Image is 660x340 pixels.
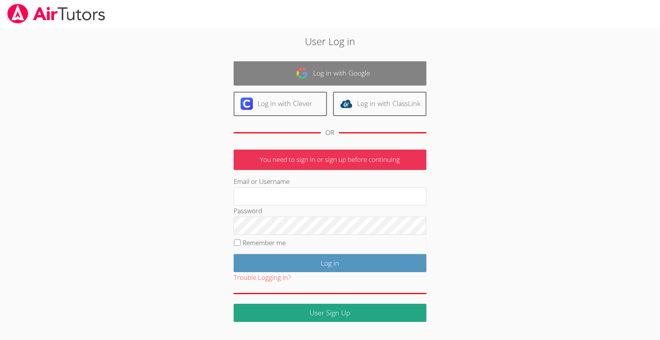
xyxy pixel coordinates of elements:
[152,34,508,49] h2: User Log in
[242,238,286,247] label: Remember me
[234,254,426,272] input: Log in
[241,98,253,110] img: clever-logo-6eab21bc6e7a338710f1a6ff85c0baf02591cd810cc4098c63d3a4b26e2feb20.svg
[333,92,426,116] a: Log in with ClassLink
[234,304,426,322] a: User Sign Up
[325,127,334,138] div: OR
[7,4,106,24] img: airtutors_banner-c4298cdbf04f3fff15de1276eac7730deb9818008684d7c2e4769d2f7ddbe033.png
[234,92,327,116] a: Log in with Clever
[234,177,290,186] label: Email or Username
[234,150,426,170] p: You need to sign in or sign up before continuing
[340,98,352,110] img: classlink-logo-d6bb404cc1216ec64c9a2012d9dc4662098be43eaf13dc465df04b49fa7ab582.svg
[234,272,291,283] button: Trouble Logging In?
[234,61,426,86] a: Log in with Google
[234,206,262,215] label: Password
[296,67,308,79] img: google-logo-50288ca7cdecda66e5e0955fdab243c47b7ad437acaf1139b6f446037453330a.svg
